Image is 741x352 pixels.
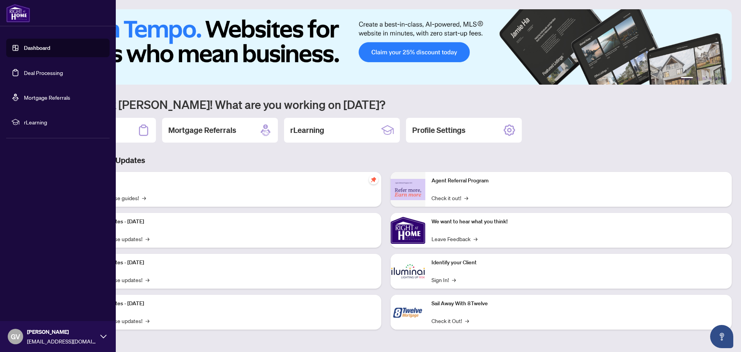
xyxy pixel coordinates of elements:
p: Agent Referral Program [431,177,726,185]
a: Check it out!→ [431,194,468,202]
button: 6 [721,77,724,80]
p: We want to hear what you think! [431,218,726,226]
span: → [145,235,149,243]
img: We want to hear what you think! [391,213,425,248]
h2: rLearning [290,125,324,136]
a: Check it Out!→ [431,316,469,325]
p: Platform Updates - [DATE] [81,299,375,308]
img: Slide 0 [40,9,732,85]
img: logo [6,4,30,22]
span: rLearning [24,118,104,126]
img: Identify your Client [391,254,425,289]
button: 4 [709,77,712,80]
button: 2 [696,77,699,80]
span: → [145,275,149,284]
span: pushpin [369,175,378,184]
p: Identify your Client [431,258,726,267]
a: Dashboard [24,44,50,51]
a: Sign In!→ [431,275,456,284]
p: Sail Away With 8Twelve [431,299,726,308]
span: GV [11,331,20,342]
h2: Profile Settings [412,125,465,136]
span: → [142,194,146,202]
h1: Welcome back [PERSON_NAME]! What are you working on [DATE]? [40,97,732,112]
span: → [145,316,149,325]
span: [EMAIL_ADDRESS][DOMAIN_NAME] [27,337,96,345]
button: 1 [681,77,693,80]
button: 3 [702,77,705,80]
button: Open asap [710,325,733,348]
span: → [474,235,477,243]
span: → [464,194,468,202]
a: Mortgage Referrals [24,94,70,101]
span: [PERSON_NAME] [27,328,96,336]
p: Platform Updates - [DATE] [81,218,375,226]
img: Sail Away With 8Twelve [391,295,425,330]
button: 5 [715,77,718,80]
p: Self-Help [81,177,375,185]
h2: Mortgage Referrals [168,125,236,136]
span: → [465,316,469,325]
img: Agent Referral Program [391,179,425,200]
h3: Brokerage & Industry Updates [40,155,732,166]
span: → [452,275,456,284]
a: Leave Feedback→ [431,235,477,243]
a: Deal Processing [24,69,63,76]
p: Platform Updates - [DATE] [81,258,375,267]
